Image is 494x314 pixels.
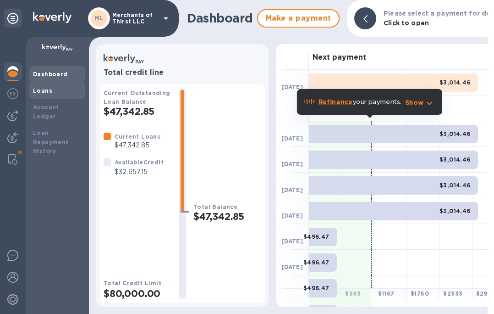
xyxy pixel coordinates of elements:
p: your payments. [318,97,401,107]
h1: Dashboard [187,11,252,26]
div: Unpin categories [4,9,22,28]
b: Click to open [384,19,429,27]
b: $496.47 [303,285,329,292]
button: Make a payment [257,9,340,28]
b: Current Loans [115,133,160,140]
b: [DATE] [281,264,303,270]
b: $3,014.46 [439,156,471,163]
h2: $47,342.85 [193,211,261,222]
b: [DATE] [281,84,303,90]
b: Total Balance [193,203,237,210]
b: $3,014.46 [439,79,471,86]
b: [DATE] [281,212,303,219]
b: Total Credit Limit [104,280,161,286]
b: Refinance [318,98,352,106]
img: Logo [33,12,71,23]
span: Make a payment [265,13,331,24]
button: Show [405,98,435,107]
b: $496.47 [303,233,329,240]
h3: Next payment [313,53,366,62]
b: Account Ledger [33,104,59,120]
h3: Total credit line [104,68,261,77]
p: Merchants of Thirst LLC [112,12,158,25]
b: [DATE] [281,161,303,168]
b: Available Credit [115,159,164,166]
b: $ 1750 [411,290,429,297]
b: Loans [33,87,52,94]
b: $3,014.46 [439,182,471,189]
b: Loan Repayment History [33,129,69,155]
b: $ 2333 [443,290,462,297]
b: [DATE] [281,135,303,142]
img: Foreign exchange [7,88,18,99]
b: $3,014.46 [439,207,471,214]
p: $47,342.85 [115,140,160,150]
h2: $47,342.85 [104,106,171,117]
b: [DATE] [281,238,303,245]
b: $ 2917 [476,290,494,297]
b: Current Outstanding Loan Balance [104,90,170,105]
b: [DATE] [281,186,303,193]
b: ML [95,15,104,22]
b: $ 1167 [378,290,395,297]
p: $32,657.15 [115,167,164,177]
h2: $80,000.00 [104,288,171,299]
b: $496.47 [303,259,329,266]
b: $3,014.46 [439,130,471,137]
b: Dashboard [33,71,68,78]
p: Show [405,98,424,107]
